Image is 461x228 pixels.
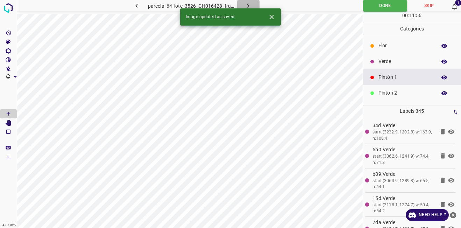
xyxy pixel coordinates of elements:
[373,178,435,190] div: start:(3063.9, 1289.8) w:65.5, h:44.1
[148,2,237,12] h6: parcela_64_lote_3526_GH016428_frame_00113_109309.jpg
[416,12,421,19] p: 56
[373,122,435,129] p: 34d.Verde
[186,14,235,20] span: Image updated as saved.
[1,222,18,228] div: 4.3.6-dev2
[378,58,433,65] p: Verde
[406,209,449,221] a: Need Help ?
[378,89,433,97] p: Pintón 2
[373,171,435,178] p: b89.Verde
[373,129,435,141] div: start:(3232.9, 1202.8) w:163.9, h:108.4
[402,12,421,23] div: : :
[265,11,278,23] button: Close
[373,202,435,214] div: start:(3118.1, 1274.7) w:50.4, h:54.2
[365,105,459,117] p: Labels 345
[449,209,458,221] button: close-help
[378,74,433,81] p: Pintón 1
[378,42,433,49] p: Flor
[373,146,435,153] p: 5b0.Verde
[2,2,15,14] img: logo
[373,153,435,166] div: start:(3062.6, 1241.9) w:74.4, h:71.8
[373,219,435,226] p: 7da.Verde
[402,12,408,19] p: 00
[373,195,435,202] p: 15d.Verde
[409,12,415,19] p: 11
